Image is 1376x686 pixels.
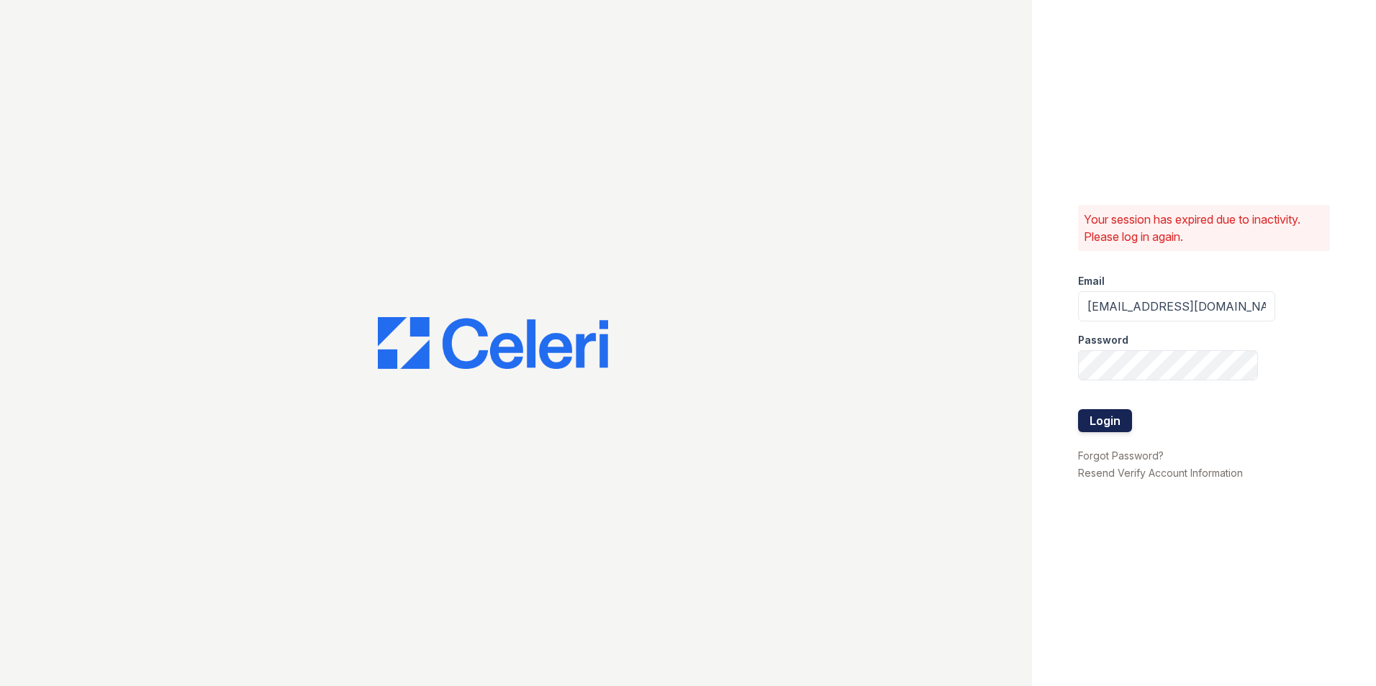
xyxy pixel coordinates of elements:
[1078,333,1128,347] label: Password
[1084,211,1324,245] p: Your session has expired due to inactivity. Please log in again.
[378,317,608,369] img: CE_Logo_Blue-a8612792a0a2168367f1c8372b55b34899dd931a85d93a1a3d3e32e68fde9ad4.png
[1078,274,1105,288] label: Email
[1078,467,1243,479] a: Resend Verify Account Information
[1078,449,1164,462] a: Forgot Password?
[1078,409,1132,432] button: Login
